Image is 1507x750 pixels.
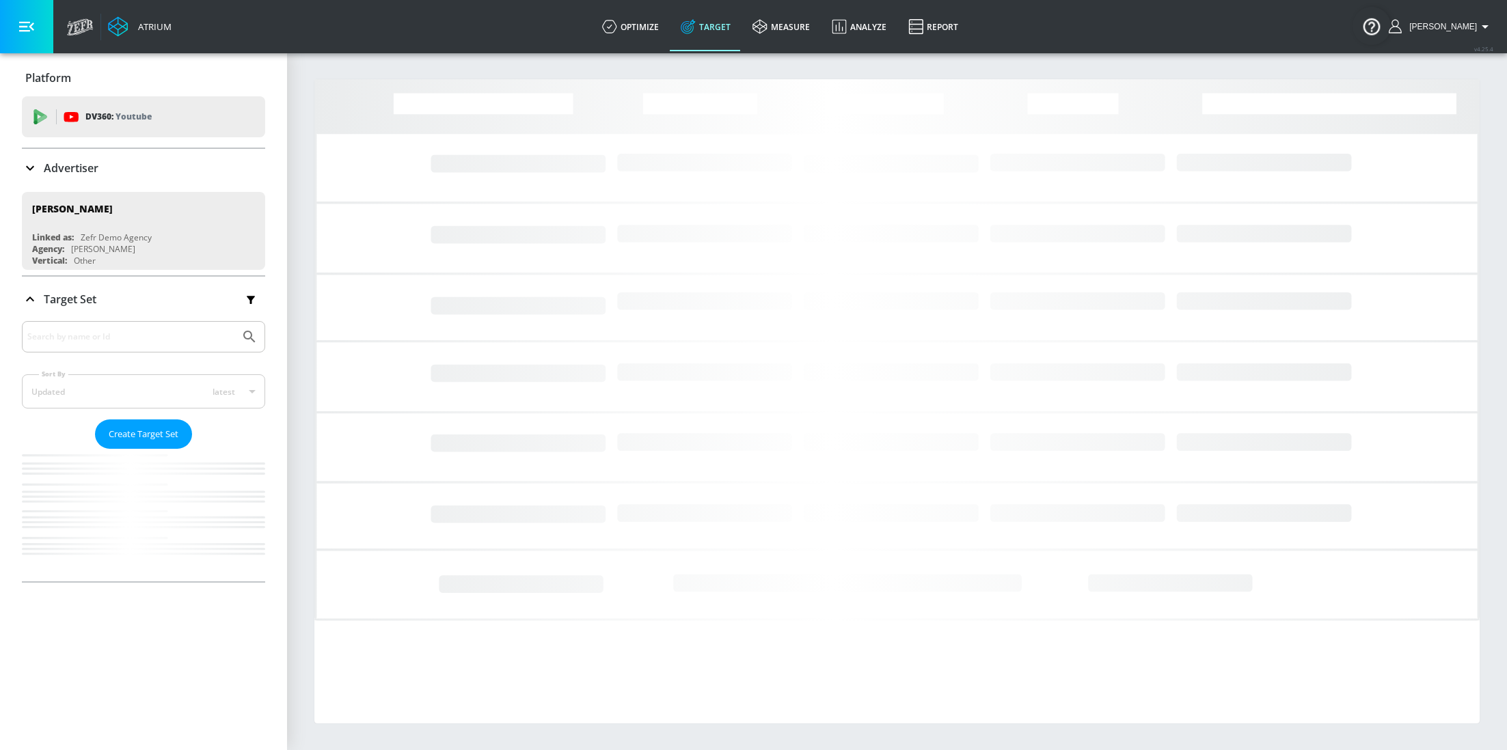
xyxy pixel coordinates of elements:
[22,96,265,137] div: DV360: Youtube
[22,192,265,270] div: [PERSON_NAME]Linked as:Zefr Demo AgencyAgency:[PERSON_NAME]Vertical:Other
[74,255,96,266] div: Other
[109,426,178,442] span: Create Target Set
[897,2,969,51] a: Report
[32,202,113,215] div: [PERSON_NAME]
[31,386,65,398] div: Updated
[44,292,96,307] p: Target Set
[27,328,234,346] input: Search by name or Id
[1353,7,1391,45] button: Open Resource Center
[32,243,64,255] div: Agency:
[1474,45,1493,53] span: v 4.25.4
[22,149,265,187] div: Advertiser
[32,232,74,243] div: Linked as:
[1389,18,1493,35] button: [PERSON_NAME]
[81,232,152,243] div: Zefr Demo Agency
[95,419,192,449] button: Create Target Set
[670,2,742,51] a: Target
[32,255,67,266] div: Vertical:
[1404,22,1477,31] span: login as: stephanie.wolklin@zefr.com
[821,2,897,51] a: Analyze
[22,449,265,581] nav: list of Target Set
[591,2,670,51] a: optimize
[25,70,71,85] p: Platform
[213,386,235,398] span: latest
[133,20,172,33] div: Atrium
[22,277,265,322] div: Target Set
[39,370,68,378] label: Sort By
[22,59,265,97] div: Platform
[742,2,821,51] a: measure
[71,243,135,255] div: [PERSON_NAME]
[44,161,98,176] p: Advertiser
[116,109,152,124] p: Youtube
[85,109,152,124] p: DV360:
[108,16,172,37] a: Atrium
[22,321,265,581] div: Target Set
